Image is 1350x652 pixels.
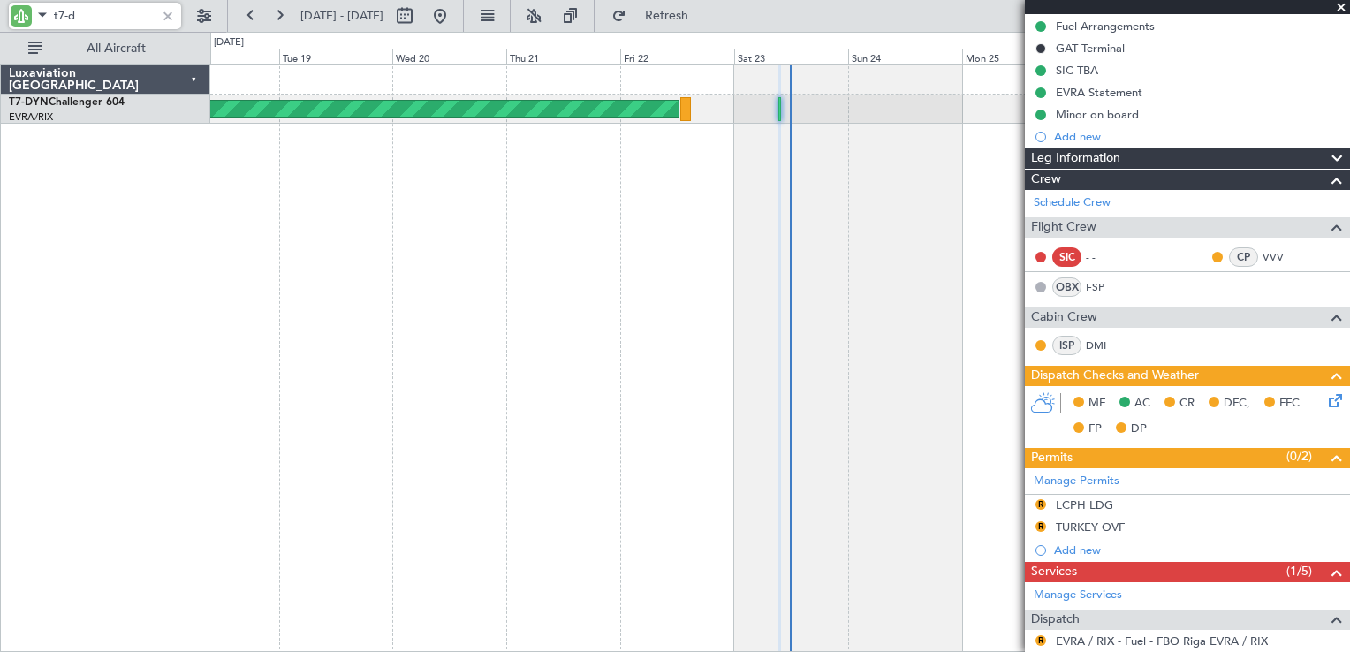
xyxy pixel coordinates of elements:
button: R [1035,499,1046,510]
span: MF [1088,395,1105,413]
div: LCPH LDG [1056,497,1113,512]
button: Refresh [603,2,709,30]
input: A/C (Reg. or Type) [54,3,155,29]
span: [DATE] - [DATE] [300,8,383,24]
span: Permits [1031,448,1073,468]
span: Leg Information [1031,148,1120,169]
span: CR [1179,395,1195,413]
div: Tue 19 [279,49,393,64]
button: All Aircraft [19,34,192,63]
a: Schedule Crew [1034,194,1111,212]
span: DFC, [1224,395,1250,413]
div: Sun 24 [848,49,962,64]
span: FP [1088,421,1102,438]
div: Mon 25 [962,49,1076,64]
span: Dispatch [1031,610,1080,630]
div: Wed 20 [392,49,506,64]
div: SIC TBA [1056,63,1098,78]
a: EVRA / RIX - Fuel - FBO Riga EVRA / RIX [1056,633,1268,648]
div: OBX [1052,277,1081,297]
div: Sat 23 [734,49,848,64]
span: Flight Crew [1031,217,1096,238]
span: Refresh [630,10,704,22]
span: Cabin Crew [1031,307,1097,328]
div: Add new [1054,542,1341,557]
div: Fuel Arrangements [1056,19,1155,34]
a: DMI [1086,337,1126,353]
a: Manage Permits [1034,473,1119,490]
span: DP [1131,421,1147,438]
span: Dispatch Checks and Weather [1031,366,1199,386]
span: (0/2) [1286,447,1312,466]
a: Manage Services [1034,587,1122,604]
button: R [1035,521,1046,532]
a: FSP [1086,279,1126,295]
div: EVRA Statement [1056,85,1142,100]
div: [DATE] [214,35,244,50]
div: CP [1229,247,1258,267]
div: TURKEY OVF [1056,519,1125,534]
span: T7-DYN [9,97,49,108]
div: Add new [1054,129,1341,144]
div: ISP [1052,336,1081,355]
div: SIC [1052,247,1081,267]
div: Thu 21 [506,49,620,64]
div: - - [1086,249,1126,265]
span: All Aircraft [46,42,186,55]
span: Services [1031,562,1077,582]
div: Mon 18 [165,49,279,64]
div: GAT Terminal [1056,41,1125,56]
a: EVRA/RIX [9,110,53,124]
a: VVV [1263,249,1302,265]
span: FFC [1279,395,1300,413]
div: Minor on board [1056,107,1139,122]
button: R [1035,635,1046,646]
span: AC [1134,395,1150,413]
span: Crew [1031,170,1061,190]
a: T7-DYNChallenger 604 [9,97,125,108]
span: (1/5) [1286,562,1312,580]
div: Fri 22 [620,49,734,64]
